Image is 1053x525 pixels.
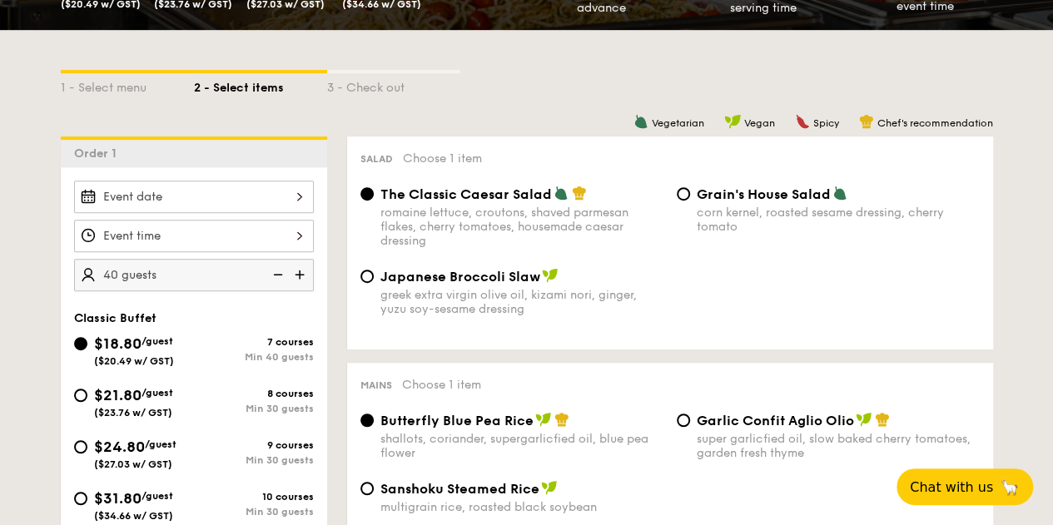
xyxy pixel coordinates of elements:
input: Garlic Confit Aglio Oliosuper garlicfied oil, slow baked cherry tomatoes, garden fresh thyme [677,414,690,427]
div: corn kernel, roasted sesame dressing, cherry tomato [697,206,980,234]
span: Mains [360,379,392,391]
span: Vegan [744,117,775,129]
input: $31.80/guest($34.66 w/ GST)10 coursesMin 30 guests [74,492,87,505]
span: ($23.76 w/ GST) [94,407,172,419]
img: icon-vegan.f8ff3823.svg [724,114,741,129]
img: icon-vegan.f8ff3823.svg [856,412,872,427]
div: 1 - Select menu [61,73,194,97]
input: Sanshoku Steamed Ricemultigrain rice, roasted black soybean [360,482,374,495]
span: $24.80 [94,438,145,456]
span: ($27.03 w/ GST) [94,458,172,470]
input: $18.80/guest($20.49 w/ GST)7 coursesMin 40 guests [74,337,87,350]
img: icon-vegan.f8ff3823.svg [542,268,559,283]
span: /guest [142,490,173,502]
img: icon-chef-hat.a58ddaea.svg [875,412,890,427]
div: greek extra virgin olive oil, kizami nori, ginger, yuzu soy-sesame dressing [380,288,663,316]
div: shallots, coriander, supergarlicfied oil, blue pea flower [380,432,663,460]
span: Classic Buffet [74,311,156,325]
input: Event time [74,220,314,252]
img: icon-chef-hat.a58ddaea.svg [554,412,569,427]
img: icon-chef-hat.a58ddaea.svg [572,186,587,201]
input: Number of guests [74,259,314,291]
img: icon-vegetarian.fe4039eb.svg [554,186,569,201]
span: $21.80 [94,386,142,404]
span: Sanshoku Steamed Rice [380,481,539,497]
div: Min 30 guests [194,403,314,414]
span: Spicy [813,117,839,129]
input: $21.80/guest($23.76 w/ GST)8 coursesMin 30 guests [74,389,87,402]
input: Butterfly Blue Pea Riceshallots, coriander, supergarlicfied oil, blue pea flower [360,414,374,427]
div: 8 courses [194,388,314,399]
div: Min 30 guests [194,454,314,466]
span: ($34.66 w/ GST) [94,510,173,522]
span: Salad [360,153,393,165]
div: 7 courses [194,336,314,348]
div: Min 30 guests [194,506,314,518]
img: icon-reduce.1d2dbef1.svg [264,259,289,290]
img: icon-chef-hat.a58ddaea.svg [859,114,874,129]
span: Garlic Confit Aglio Olio [697,413,854,428]
input: Event date [74,181,314,213]
span: Butterfly Blue Pea Rice [380,413,534,428]
input: $24.80/guest($27.03 w/ GST)9 coursesMin 30 guests [74,440,87,453]
span: 🦙 [1000,478,1020,497]
input: Japanese Broccoli Slawgreek extra virgin olive oil, kizami nori, ginger, yuzu soy-sesame dressing [360,270,374,283]
span: Choose 1 item [403,151,482,166]
div: romaine lettuce, croutons, shaved parmesan flakes, cherry tomatoes, housemade caesar dressing [380,206,663,248]
span: $18.80 [94,334,142,353]
img: icon-vegan.f8ff3823.svg [535,412,552,427]
div: 9 courses [194,439,314,451]
span: /guest [142,387,173,399]
img: icon-vegetarian.fe4039eb.svg [633,114,648,129]
span: Grain's House Salad [697,186,831,202]
span: $31.80 [94,489,142,508]
img: icon-add.58712e84.svg [289,259,314,290]
input: Grain's House Saladcorn kernel, roasted sesame dressing, cherry tomato [677,187,690,201]
div: 10 courses [194,491,314,503]
div: 3 - Check out [327,73,460,97]
div: 2 - Select items [194,73,327,97]
span: Chef's recommendation [877,117,993,129]
span: Choose 1 item [402,378,481,392]
img: icon-spicy.37a8142b.svg [795,114,810,129]
button: Chat with us🦙 [897,468,1033,505]
span: Vegetarian [652,117,704,129]
img: icon-vegan.f8ff3823.svg [541,480,558,495]
span: The Classic Caesar Salad [380,186,552,202]
span: /guest [145,438,176,450]
div: super garlicfied oil, slow baked cherry tomatoes, garden fresh thyme [697,432,980,460]
span: Japanese Broccoli Slaw [380,269,540,285]
span: Order 1 [74,146,123,161]
span: ($20.49 w/ GST) [94,355,174,367]
div: multigrain rice, roasted black soybean [380,500,663,514]
span: /guest [142,335,173,347]
img: icon-vegetarian.fe4039eb.svg [832,186,847,201]
div: Min 40 guests [194,351,314,363]
span: Chat with us [910,479,993,495]
input: The Classic Caesar Saladromaine lettuce, croutons, shaved parmesan flakes, cherry tomatoes, house... [360,187,374,201]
